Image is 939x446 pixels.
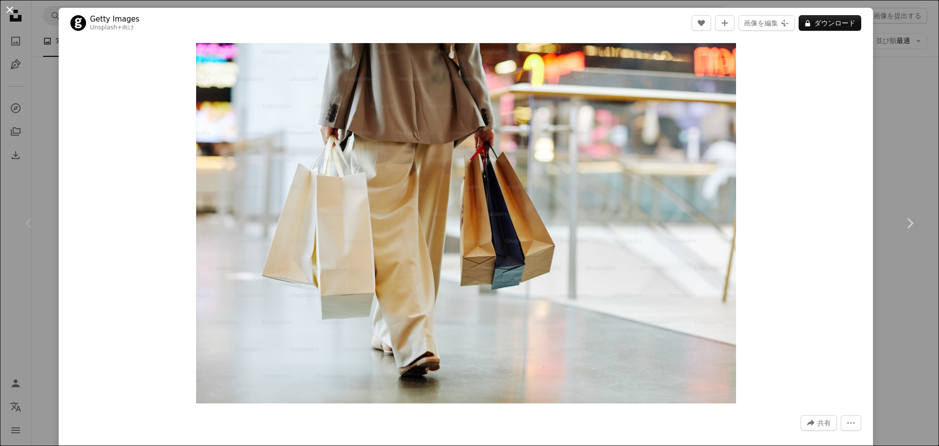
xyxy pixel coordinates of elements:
button: 画像を編集 [738,15,795,31]
a: 次へ [880,176,939,270]
div: 向け [90,24,139,32]
button: この画像でズームインする [196,43,736,403]
button: その他のアクション [841,415,861,431]
img: ズボンをはき、モールを歩きながら空の買い物袋を持っている認識できない女性の低いセクション、コピースペース [196,43,736,403]
button: いいね！ [692,15,711,31]
span: 共有 [817,416,831,430]
button: ダウンロード [799,15,861,31]
button: コレクションに追加する [715,15,735,31]
a: Getty Images [90,14,139,24]
button: このビジュアルを共有する [801,415,837,431]
img: Getty Imagesのプロフィールを見る [70,15,86,31]
a: Unsplash+ [90,24,122,31]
